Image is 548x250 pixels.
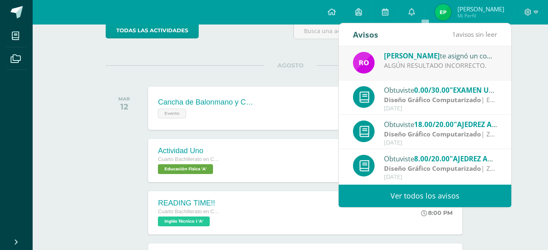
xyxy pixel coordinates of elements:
span: Cuarto Bachillerato en CCLL con Orientación en Diseño Gráfico [158,156,219,162]
strong: Diseño Gráfico Computarizado [384,129,481,138]
span: 0.00/30.00 [414,85,450,95]
div: Cancha de Balonmano y Contenido [158,98,256,107]
div: | Zona [384,164,497,173]
span: Evento [158,109,186,118]
input: Busca una actividad próxima aquí... [294,23,475,39]
span: [PERSON_NAME] [384,51,440,60]
div: Obtuviste en [384,85,497,95]
span: "AJEDREZ ANIMACION" [450,154,528,163]
span: [PERSON_NAME] [457,5,504,13]
div: [DATE] [384,105,497,112]
span: "AJEDREZ ANIMACION" [454,120,532,129]
div: te asignó un comentario en 'Microsoft Excel Función Contar, Contara, Contrar.[PERSON_NAME]' para ... [384,50,497,61]
span: "EXAMEN UNIDAD 3" [450,85,521,95]
div: | Examen [384,95,497,105]
span: 1 [452,30,456,39]
a: todas las Actividades [106,22,199,38]
div: 12 [118,102,130,112]
div: [DATE] [384,139,497,146]
img: 1372173d9c36a2fec6213f9422fd5266.png [353,52,375,74]
img: 2f2d323142116c6f365ac0d83b590d9e.png [435,4,451,20]
a: Ver todos los avisos [339,185,511,207]
span: 18.00/20.00 [414,120,454,129]
strong: Diseño Gráfico Computarizado [384,164,481,173]
strong: Diseño Gráfico Computarizado [384,95,481,104]
span: 8.00/20.00 [414,154,450,163]
span: AGOSTO [264,62,317,69]
div: 8:00 PM [421,209,453,217]
div: Avisos [353,23,378,46]
div: | Zona [384,129,497,139]
div: Obtuviste en [384,153,497,164]
div: [DATE] [384,174,497,181]
span: Educación Física 'A' [158,164,213,174]
span: Inglés Técnico I 'A' [158,217,210,226]
span: Cuarto Bachillerato en CCLL con Orientación en Diseño Gráfico [158,209,219,214]
span: avisos sin leer [452,30,497,39]
div: READING TIME!! [158,199,219,208]
span: Mi Perfil [457,12,504,19]
div: ALGÚN RESULTADO INCORRECTO. [384,61,497,70]
div: MAR [118,96,130,102]
div: Actividad Uno [158,147,219,155]
div: Obtuviste en [384,119,497,129]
